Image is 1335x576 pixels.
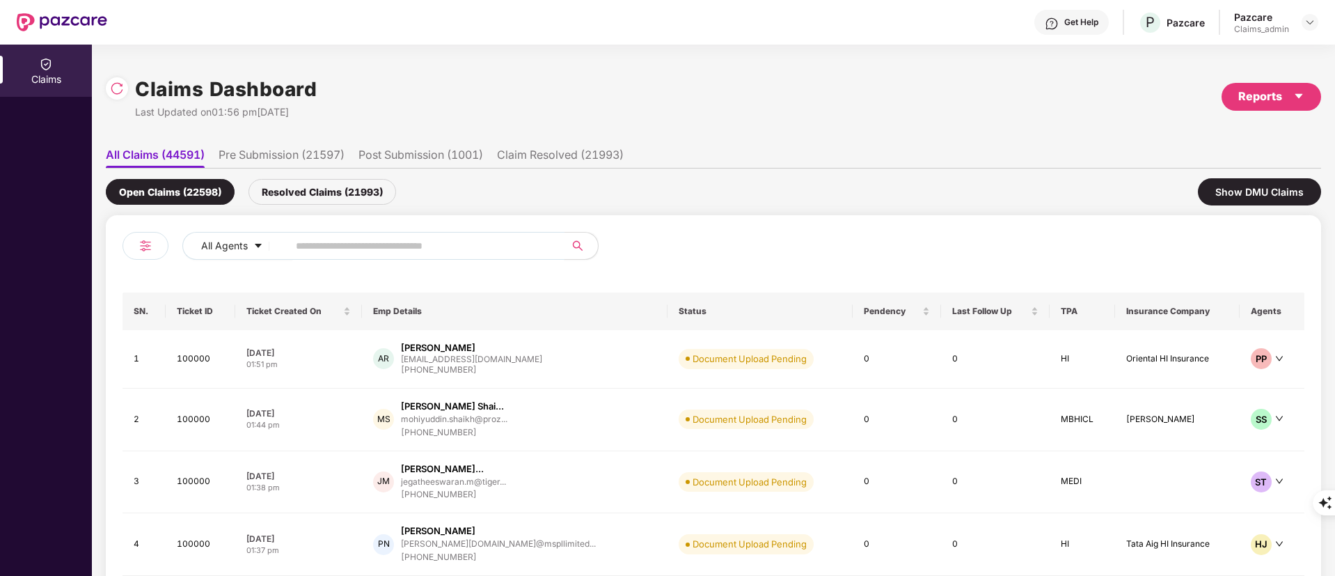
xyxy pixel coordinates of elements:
span: search [564,240,591,251]
div: [PHONE_NUMBER] [401,426,507,439]
div: 01:44 pm [246,419,351,431]
span: All Agents [201,238,248,254]
td: 100000 [166,451,235,514]
div: [PERSON_NAME]... [401,462,484,476]
div: Resolved Claims (21993) [248,179,396,205]
li: Post Submission (1001) [358,148,483,168]
div: [PHONE_NUMBER] [401,488,506,501]
div: MS [373,409,394,430]
td: 0 [941,451,1050,514]
td: 3 [123,451,166,514]
img: svg+xml;base64,PHN2ZyBpZD0iSGVscC0zMngzMiIgeG1sbnM9Imh0dHA6Ly93d3cudzMub3JnLzIwMDAvc3ZnIiB3aWR0aD... [1045,17,1059,31]
button: All Agentscaret-down [182,232,293,260]
div: PN [373,534,394,555]
div: [DATE] [246,347,351,359]
h1: Claims Dashboard [135,74,317,104]
td: Oriental HI Insurance [1115,330,1240,389]
td: MBHICL [1050,389,1114,451]
span: Last Follow Up [952,306,1029,317]
th: Ticket Created On [235,293,363,330]
th: TPA [1050,293,1114,330]
div: SS [1251,409,1272,430]
span: caret-down [253,241,263,252]
span: down [1275,477,1283,485]
div: HJ [1251,534,1272,555]
div: 01:37 pm [246,545,351,556]
button: search [564,232,599,260]
span: P [1146,14,1155,31]
span: Pendency [864,306,919,317]
div: 01:51 pm [246,359,351,371]
div: Document Upload Pending [693,537,807,551]
div: [EMAIL_ADDRESS][DOMAIN_NAME] [401,355,542,364]
div: ST [1251,472,1272,492]
td: HI [1050,330,1114,389]
div: Document Upload Pending [693,412,807,426]
td: 0 [853,389,940,451]
div: PP [1251,348,1272,369]
td: 1 [123,330,166,389]
div: [DATE] [246,533,351,545]
div: Pazcare [1167,16,1205,29]
td: 2 [123,389,166,451]
th: Pendency [853,293,940,330]
th: SN. [123,293,166,330]
div: jegatheeswaran.m@tiger... [401,477,506,486]
th: Agents [1240,293,1304,330]
td: HI [1050,513,1114,576]
div: Claims_admin [1234,24,1289,35]
div: Reports [1238,88,1304,105]
div: JM [373,472,394,492]
div: [DATE] [246,470,351,482]
img: svg+xml;base64,PHN2ZyBpZD0iUmVsb2FkLTMyeDMyIiB4bWxucz0iaHR0cDovL3d3dy53My5vcmcvMjAwMC9zdmciIHdpZH... [110,81,124,95]
img: svg+xml;base64,PHN2ZyBpZD0iRHJvcGRvd24tMzJ4MzIiIHhtbG5zPSJodHRwOi8vd3d3LnczLm9yZy8yMDAwL3N2ZyIgd2... [1304,17,1316,28]
span: caret-down [1293,91,1304,102]
td: 0 [941,330,1050,389]
div: [PHONE_NUMBER] [401,551,596,564]
th: Insurance Company [1115,293,1240,330]
span: down [1275,414,1283,423]
div: Get Help [1064,17,1098,28]
li: Claim Resolved (21993) [497,148,624,168]
div: [PERSON_NAME] [401,341,475,355]
td: MEDI [1050,451,1114,514]
span: down [1275,355,1283,363]
th: Ticket ID [166,293,235,330]
td: 100000 [166,330,235,389]
li: Pre Submission (21597) [219,148,345,168]
div: [PERSON_NAME][DOMAIN_NAME]@mspllimited... [401,539,596,548]
li: All Claims (44591) [106,148,205,168]
div: [PHONE_NUMBER] [401,364,542,377]
th: Last Follow Up [941,293,1050,330]
td: 0 [853,513,940,576]
th: Status [667,293,853,330]
div: Show DMU Claims [1198,178,1321,205]
div: Document Upload Pending [693,352,807,366]
div: 01:38 pm [246,482,351,494]
div: [PERSON_NAME] [401,524,475,538]
td: [PERSON_NAME] [1115,389,1240,451]
td: Tata Aig HI Insurance [1115,513,1240,576]
div: Document Upload Pending [693,475,807,489]
td: 0 [853,451,940,514]
img: New Pazcare Logo [17,13,107,31]
div: Open Claims (22598) [106,179,235,205]
td: 100000 [166,513,235,576]
img: svg+xml;base64,PHN2ZyBpZD0iQ2xhaW0iIHhtbG5zPSJodHRwOi8vd3d3LnczLm9yZy8yMDAwL3N2ZyIgd2lkdGg9IjIwIi... [39,57,53,71]
div: AR [373,348,394,369]
div: [DATE] [246,407,351,419]
div: Last Updated on 01:56 pm[DATE] [135,104,317,120]
td: 0 [941,513,1050,576]
span: down [1275,540,1283,548]
td: 0 [853,330,940,389]
span: Ticket Created On [246,306,341,317]
td: 100000 [166,389,235,451]
div: Pazcare [1234,10,1289,24]
td: 4 [123,513,166,576]
div: [PERSON_NAME] Shai... [401,400,504,413]
img: svg+xml;base64,PHN2ZyB4bWxucz0iaHR0cDovL3d3dy53My5vcmcvMjAwMC9zdmciIHdpZHRoPSIyNCIgaGVpZ2h0PSIyNC... [137,238,154,254]
div: mohiyuddin.shaikh@proz... [401,414,507,423]
th: Emp Details [362,293,667,330]
td: 0 [941,389,1050,451]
